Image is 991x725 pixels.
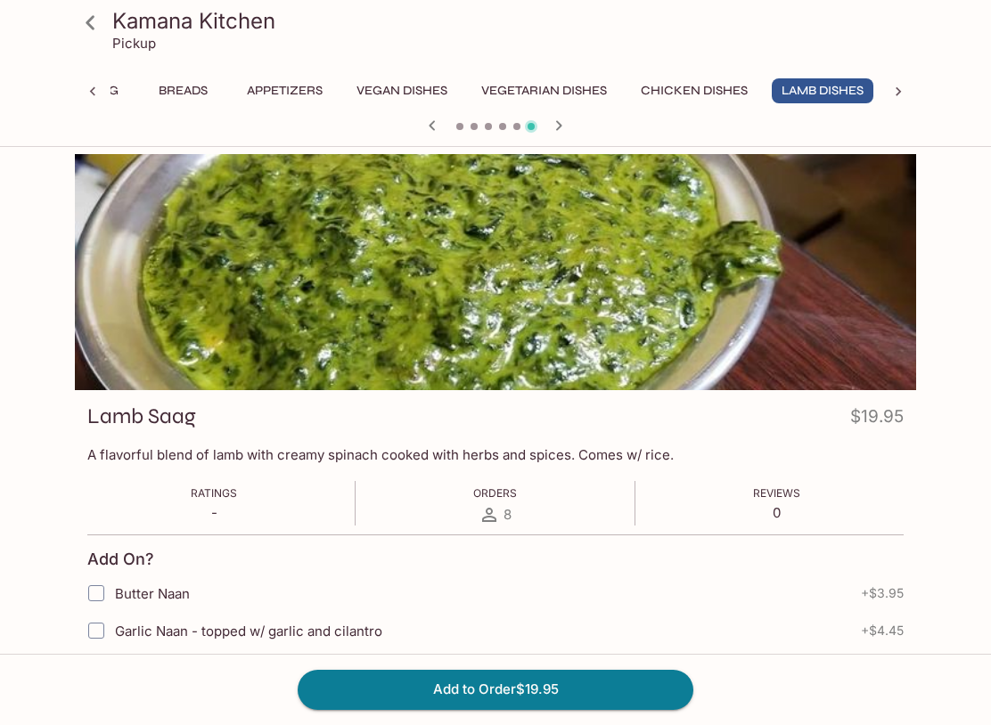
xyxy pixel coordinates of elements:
h3: Lamb Saag [87,403,196,430]
button: Lamb Dishes [772,78,873,103]
span: Reviews [753,486,800,500]
div: Lamb Saag [75,154,916,390]
p: A flavorful blend of lamb with creamy spinach cooked with herbs and spices. Comes w/ rice. [87,446,904,463]
p: 0 [753,504,800,521]
span: + $4.45 [861,623,904,638]
h4: Add On? [87,550,154,569]
h3: Kamana Kitchen [112,7,909,35]
button: Add to Order$19.95 [298,670,693,709]
span: + $3.95 [861,586,904,600]
h4: $19.95 [850,403,904,437]
p: - [191,504,237,521]
span: Butter Naan [115,585,190,602]
span: Orders [473,486,517,500]
button: Vegetarian Dishes [471,78,617,103]
span: Garlic Naan - topped w/ garlic and cilantro [115,623,382,639]
span: 8 [504,506,512,523]
button: Breads [143,78,223,103]
button: Vegan Dishes [347,78,457,103]
p: Pickup [112,35,156,52]
button: Appetizers [237,78,332,103]
button: Chicken Dishes [631,78,758,103]
span: Ratings [191,486,237,500]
